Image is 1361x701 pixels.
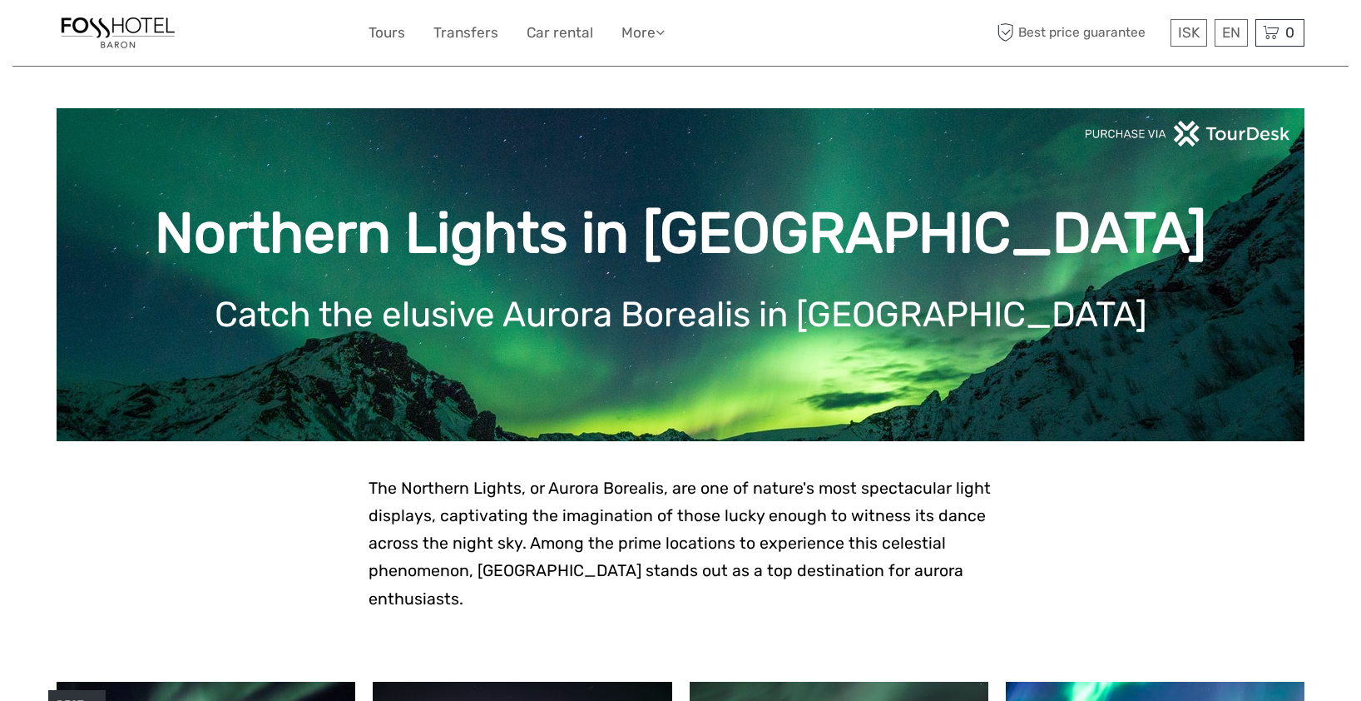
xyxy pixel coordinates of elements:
[369,21,405,45] a: Tours
[621,21,665,45] a: More
[82,200,1279,267] h1: Northern Lights in [GEOGRAPHIC_DATA]
[1215,19,1248,47] div: EN
[82,294,1279,336] h1: Catch the elusive Aurora Borealis in [GEOGRAPHIC_DATA]
[1084,121,1292,147] img: PurchaseViaTourDeskwhite.png
[527,21,593,45] a: Car rental
[57,12,180,53] img: 1355-f22f4eb0-fb05-4a92-9bea-b034c25151e6_logo_small.jpg
[1178,24,1200,41] span: ISK
[992,19,1166,47] span: Best price guarantee
[1283,24,1297,41] span: 0
[433,21,498,45] a: Transfers
[369,479,991,609] span: The Northern Lights, or Aurora Borealis, are one of nature's most spectacular light displays, cap...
